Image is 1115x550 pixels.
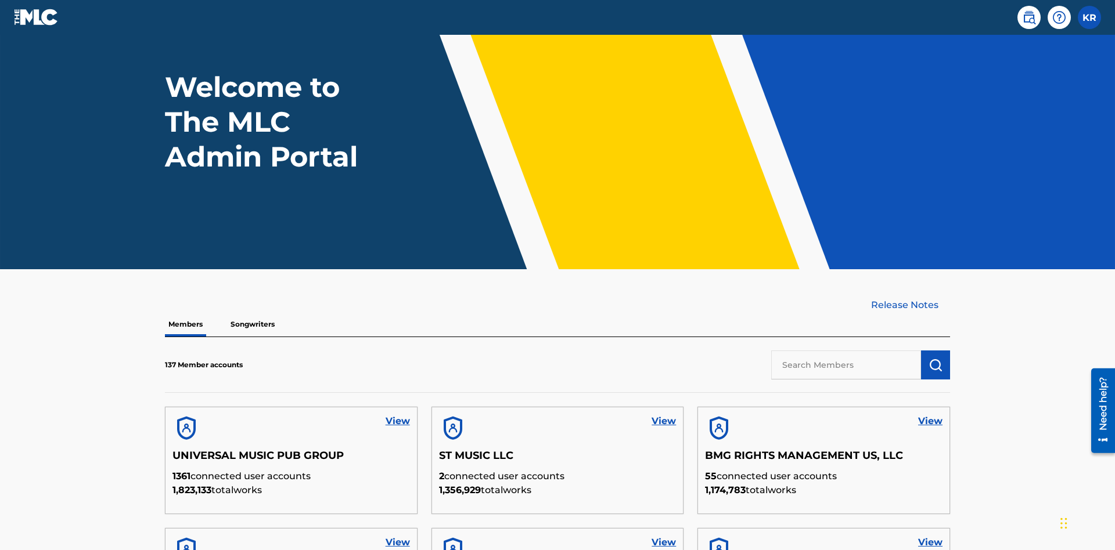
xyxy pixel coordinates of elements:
[705,471,717,482] span: 55
[652,535,676,549] a: View
[771,350,921,379] input: Search Members
[871,298,950,312] a: Release Notes
[227,312,278,336] p: Songwriters
[1052,10,1066,24] img: help
[172,469,410,483] p: connected user accounts
[172,483,410,497] p: total works
[439,471,444,482] span: 2
[165,312,206,336] p: Members
[1078,6,1101,29] div: User Menu
[918,535,943,549] a: View
[705,449,943,469] h5: BMG RIGHTS MANAGEMENT US, LLC
[705,469,943,483] p: connected user accounts
[14,9,59,26] img: MLC Logo
[1022,10,1036,24] img: search
[439,414,467,442] img: account
[172,484,211,495] span: 1,823,133
[705,483,943,497] p: total works
[172,471,190,482] span: 1361
[705,484,746,495] span: 1,174,783
[439,449,677,469] h5: ST MUSIC LLC
[1057,494,1115,550] iframe: Chat Widget
[439,484,481,495] span: 1,356,929
[439,483,677,497] p: total works
[705,414,733,442] img: account
[929,358,943,372] img: Search Works
[165,70,382,174] h1: Welcome to The MLC Admin Portal
[386,535,410,549] a: View
[652,414,676,428] a: View
[918,414,943,428] a: View
[1048,6,1071,29] div: Help
[1082,364,1115,459] iframe: Resource Center
[1060,506,1067,541] div: Drag
[386,414,410,428] a: View
[165,360,243,370] p: 137 Member accounts
[172,414,200,442] img: account
[439,469,677,483] p: connected user accounts
[172,449,410,469] h5: UNIVERSAL MUSIC PUB GROUP
[1017,6,1041,29] a: Public Search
